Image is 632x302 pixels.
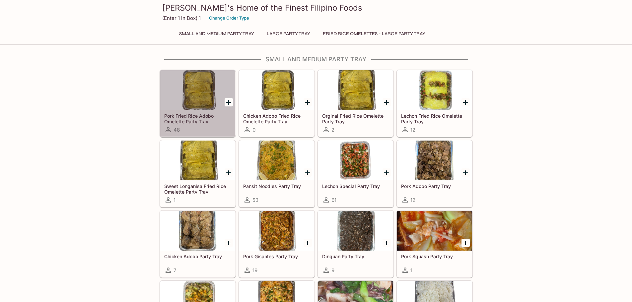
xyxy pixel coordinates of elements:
[239,211,315,277] a: Pork Gisantes Party Tray19
[174,267,176,273] span: 7
[160,56,473,63] h4: Small and Medium Party Tray
[383,168,391,177] button: Add Lechon Special Party Tray
[410,197,415,203] span: 12
[322,183,389,189] h5: Lechon Special Party Tray
[383,239,391,247] button: Add Dinguan Party Tray
[225,239,233,247] button: Add Chicken Adobo Party Tray
[263,29,314,38] button: Large Party Tray
[397,70,472,137] a: Lechon Fried Rice Omelette Party Tray12
[243,113,310,124] h5: Chicken Adobo Fried Rice Omelette Party Tray
[397,141,472,180] div: Pork Adobo Party Tray
[164,254,231,259] h5: Chicken Adobo Party Tray
[160,211,235,251] div: Chicken Adobo Party Tray
[322,254,389,259] h5: Dinguan Party Tray
[160,140,236,207] a: Sweet Longanisa Fried Rice Omelette Party Tray1
[160,211,236,277] a: Chicken Adobo Party Tray7
[239,141,314,180] div: Pansit Noodles Party Tray
[174,197,176,203] span: 1
[164,183,231,194] h5: Sweet Longanisa Fried Rice Omelette Party Tray
[318,70,393,110] div: Orginal Fried Rice Omelette Party Tray
[401,183,468,189] h5: Pork Adobo Party Tray
[410,127,415,133] span: 12
[239,211,314,251] div: Pork Gisantes Party Tray
[461,168,470,177] button: Add Pork Adobo Party Tray
[401,254,468,259] h5: Pork Squash Party Tray
[318,211,393,277] a: Dinguan Party Tray9
[225,168,233,177] button: Add Sweet Longanisa Fried Rice Omelette Party Tray
[225,98,233,106] button: Add Pork Fried Rice Adobo Omelette Party Tray
[252,127,255,133] span: 0
[461,239,470,247] button: Add Pork Squash Party Tray
[461,98,470,106] button: Add Lechon Fried Rice Omelette Party Tray
[410,267,412,273] span: 1
[160,70,235,110] div: Pork Fried Rice Adobo Omelette Party Tray
[176,29,258,38] button: Small and Medium Party Tray
[252,267,257,273] span: 19
[318,211,393,251] div: Dinguan Party Tray
[243,254,310,259] h5: Pork Gisantes Party Tray
[162,15,201,21] p: (Enter 1 in Box) 1
[318,70,393,137] a: Orginal Fried Rice Omelette Party Tray2
[174,127,180,133] span: 48
[164,113,231,124] h5: Pork Fried Rice Adobo Omelette Party Tray
[239,70,315,137] a: Chicken Adobo Fried Rice Omelette Party Tray0
[206,13,252,23] button: Change Order Type
[160,141,235,180] div: Sweet Longanisa Fried Rice Omelette Party Tray
[318,140,393,207] a: Lechon Special Party Tray61
[397,211,472,251] div: Pork Squash Party Tray
[397,70,472,110] div: Lechon Fried Rice Omelette Party Tray
[304,98,312,106] button: Add Chicken Adobo Fried Rice Omelette Party Tray
[383,98,391,106] button: Add Orginal Fried Rice Omelette Party Tray
[397,140,472,207] a: Pork Adobo Party Tray12
[243,183,310,189] h5: Pansit Noodles Party Tray
[318,141,393,180] div: Lechon Special Party Tray
[304,168,312,177] button: Add Pansit Noodles Party Tray
[322,113,389,124] h5: Orginal Fried Rice Omelette Party Tray
[252,197,258,203] span: 53
[397,211,472,277] a: Pork Squash Party Tray1
[160,70,236,137] a: Pork Fried Rice Adobo Omelette Party Tray48
[401,113,468,124] h5: Lechon Fried Rice Omelette Party Tray
[162,3,470,13] h3: [PERSON_NAME]'s Home of the Finest Filipino Foods
[319,29,429,38] button: Fried Rice Omelettes - Large Party Tray
[331,127,334,133] span: 2
[331,197,336,203] span: 61
[239,70,314,110] div: Chicken Adobo Fried Rice Omelette Party Tray
[304,239,312,247] button: Add Pork Gisantes Party Tray
[239,140,315,207] a: Pansit Noodles Party Tray53
[331,267,334,273] span: 9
